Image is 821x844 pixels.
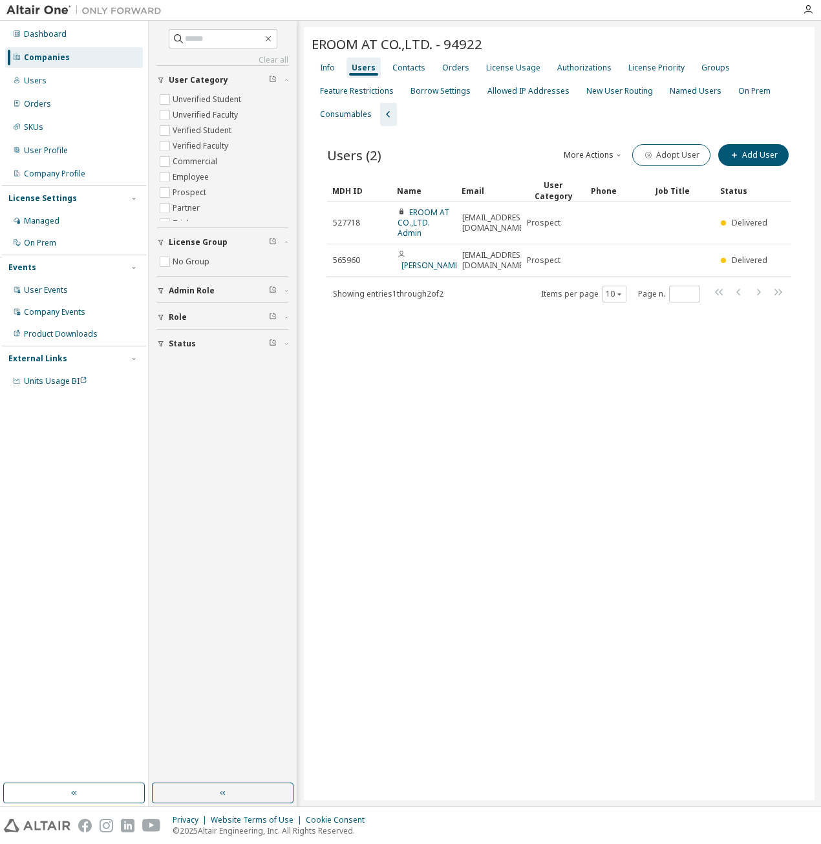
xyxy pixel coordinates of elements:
[24,329,98,339] div: Product Downloads
[557,63,612,73] div: Authorizations
[392,63,425,73] div: Contacts
[157,277,288,305] button: Admin Role
[656,180,710,201] div: Job Title
[100,819,113,832] img: instagram.svg
[173,254,212,269] label: No Group
[8,193,77,204] div: License Settings
[352,63,376,73] div: Users
[718,144,789,166] button: Add User
[327,146,381,164] span: Users (2)
[306,815,372,825] div: Cookie Consent
[333,218,360,228] span: 527718
[24,169,85,179] div: Company Profile
[24,145,68,156] div: User Profile
[606,289,623,299] button: 10
[732,217,767,228] span: Delivered
[442,63,469,73] div: Orders
[269,237,277,248] span: Clear filter
[142,819,161,832] img: youtube.svg
[24,29,67,39] div: Dashboard
[401,260,462,271] a: [PERSON_NAME]
[173,123,234,138] label: Verified Student
[173,107,240,123] label: Unverified Faculty
[397,180,451,201] div: Name
[173,825,372,836] p: © 2025 Altair Engineering, Inc. All Rights Reserved.
[24,285,68,295] div: User Events
[541,286,626,302] span: Items per page
[173,169,211,185] label: Employee
[6,4,168,17] img: Altair One
[738,86,771,96] div: On Prem
[410,86,471,96] div: Borrow Settings
[8,262,36,273] div: Events
[628,63,685,73] div: License Priority
[527,218,560,228] span: Prospect
[670,86,721,96] div: Named Users
[24,99,51,109] div: Orders
[526,180,581,202] div: User Category
[269,312,277,322] span: Clear filter
[24,52,70,63] div: Companies
[701,63,730,73] div: Groups
[173,815,211,825] div: Privacy
[169,339,196,349] span: Status
[591,180,645,201] div: Phone
[157,66,288,94] button: User Category
[320,86,394,96] div: Feature Restrictions
[638,286,700,302] span: Page n.
[320,109,372,120] div: Consumables
[398,207,449,238] a: EROOM AT CO.,LTD. Admin
[632,144,710,166] button: Adopt User
[462,250,528,271] span: [EMAIL_ADDRESS][DOMAIN_NAME]
[121,819,134,832] img: linkedin.svg
[333,288,443,299] span: Showing entries 1 through 2 of 2
[78,819,92,832] img: facebook.svg
[173,154,220,169] label: Commercial
[24,122,43,132] div: SKUs
[157,303,288,332] button: Role
[169,286,215,296] span: Admin Role
[24,307,85,317] div: Company Events
[173,138,231,154] label: Verified Faculty
[527,255,560,266] span: Prospect
[487,86,570,96] div: Allowed IP Addresses
[24,375,87,386] span: Units Usage BI
[173,200,202,216] label: Partner
[169,237,228,248] span: License Group
[269,286,277,296] span: Clear filter
[169,75,228,85] span: User Category
[173,216,191,231] label: Trial
[486,63,540,73] div: License Usage
[462,180,516,201] div: Email
[562,144,624,166] button: More Actions
[586,86,653,96] div: New User Routing
[173,185,209,200] label: Prospect
[24,216,59,226] div: Managed
[312,35,482,53] span: EROOM AT CO.,LTD. - 94922
[169,312,187,322] span: Role
[157,330,288,358] button: Status
[269,339,277,349] span: Clear filter
[462,213,528,233] span: [EMAIL_ADDRESS][DOMAIN_NAME]
[4,819,70,832] img: altair_logo.svg
[173,92,244,107] label: Unverified Student
[157,55,288,65] a: Clear all
[332,180,387,201] div: MDH ID
[269,75,277,85] span: Clear filter
[320,63,335,73] div: Info
[732,255,767,266] span: Delivered
[157,228,288,257] button: License Group
[24,238,56,248] div: On Prem
[24,76,47,86] div: Users
[333,255,360,266] span: 565960
[720,180,774,201] div: Status
[8,353,67,364] div: External Links
[211,815,306,825] div: Website Terms of Use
